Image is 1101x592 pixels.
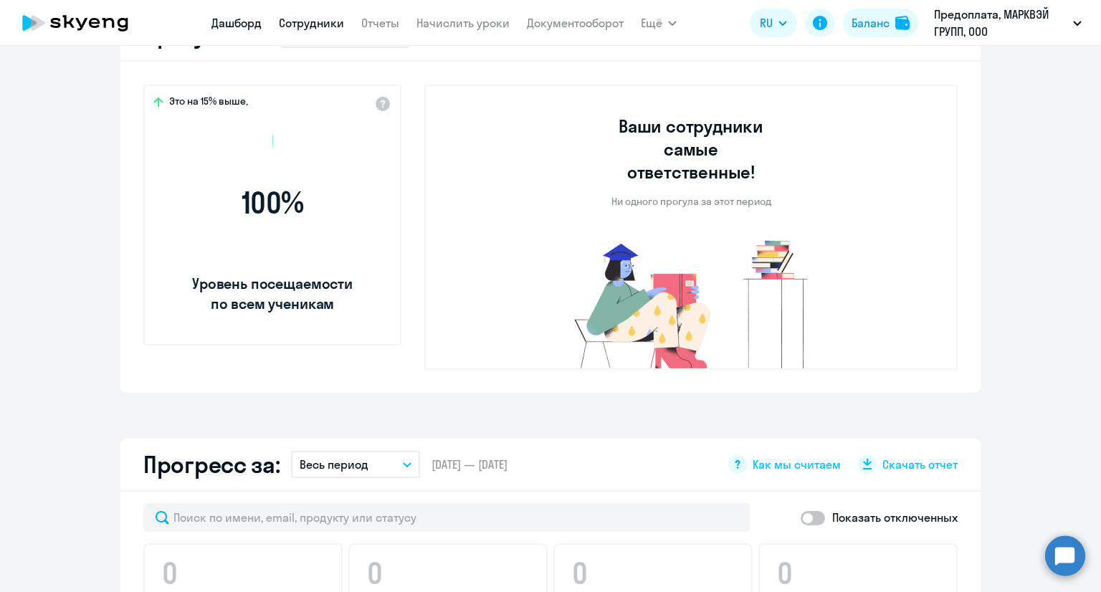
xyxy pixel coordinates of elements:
[416,16,510,30] a: Начислить уроки
[843,9,918,37] button: Балансbalance
[279,16,344,30] a: Сотрудники
[927,6,1089,40] button: Предоплата, МАРКВЭЙ ГРУПП, ООО
[548,237,835,368] img: no-truants
[753,457,841,472] span: Как мы считаем
[527,16,624,30] a: Документооборот
[291,451,420,478] button: Весь период
[143,503,750,532] input: Поиск по имени, email, продукту или статусу
[934,6,1067,40] p: Предоплата, МАРКВЭЙ ГРУПП, ООО
[882,457,958,472] span: Скачать отчет
[432,457,507,472] span: [DATE] — [DATE]
[832,509,958,526] p: Показать отключенных
[611,195,771,208] p: Ни одного прогула за этот период
[143,450,280,479] h2: Прогресс за:
[169,95,248,112] span: Это на 15% выше,
[599,115,783,183] h3: Ваши сотрудники самые ответственные!
[641,9,677,37] button: Ещё
[190,274,355,314] span: Уровень посещаемости по всем ученикам
[750,9,797,37] button: RU
[852,14,890,32] div: Баланс
[895,16,910,30] img: balance
[211,16,262,30] a: Дашборд
[190,186,355,220] span: 100 %
[760,14,773,32] span: RU
[641,14,662,32] span: Ещё
[361,16,399,30] a: Отчеты
[300,456,368,473] p: Весь период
